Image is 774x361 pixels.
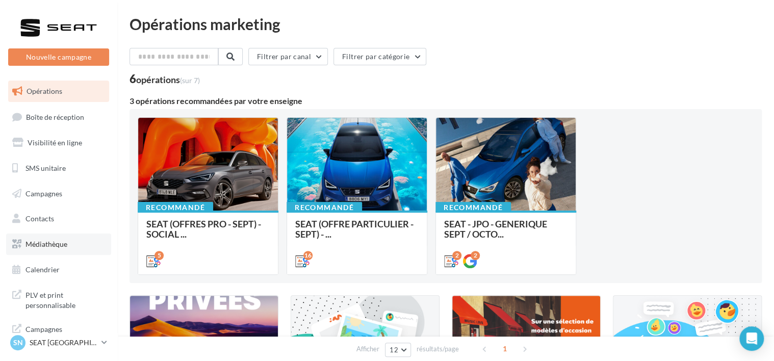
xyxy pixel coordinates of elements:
div: 3 opérations recommandées par votre enseigne [130,97,762,105]
span: 1 [497,341,513,357]
div: 16 [303,251,313,260]
span: (sur 7) [180,76,200,85]
span: PLV et print personnalisable [25,288,105,310]
span: Afficher [356,344,379,354]
button: 12 [385,343,411,357]
div: 2 [471,251,480,260]
span: SEAT - JPO - GENERIQUE SEPT / OCTO... [444,218,547,240]
a: SMS unitaire [6,158,111,179]
span: Contacts [25,214,54,223]
span: Boîte de réception [26,112,84,121]
span: SEAT (OFFRE PARTICULIER - SEPT) - ... [295,218,414,240]
span: SN [13,338,23,348]
span: Calendrier [25,265,60,274]
button: Nouvelle campagne [8,48,109,66]
a: Opérations [6,81,111,102]
button: Filtrer par canal [248,48,328,65]
a: Médiathèque [6,234,111,255]
a: Boîte de réception [6,106,111,128]
div: 2 [452,251,461,260]
a: Contacts [6,208,111,229]
div: Opérations marketing [130,16,762,32]
a: Campagnes [6,183,111,204]
div: Recommandé [138,202,213,213]
div: 5 [154,251,164,260]
a: Calendrier [6,259,111,280]
span: Visibilité en ligne [28,138,82,147]
div: 6 [130,73,200,85]
span: Médiathèque [25,240,67,248]
a: Visibilité en ligne [6,132,111,153]
button: Filtrer par catégorie [333,48,426,65]
span: Campagnes [25,189,62,197]
a: SN SEAT [GEOGRAPHIC_DATA] [8,333,109,352]
a: PLV et print personnalisable [6,284,111,314]
div: opérations [136,75,200,84]
span: SMS unitaire [25,164,66,172]
span: SEAT (OFFRES PRO - SEPT) - SOCIAL ... [146,218,261,240]
p: SEAT [GEOGRAPHIC_DATA] [30,338,97,348]
span: résultats/page [417,344,459,354]
div: Recommandé [287,202,362,213]
span: Campagnes DataOnDemand [25,322,105,344]
div: Recommandé [435,202,511,213]
a: Campagnes DataOnDemand [6,318,111,348]
span: Opérations [27,87,62,95]
div: Open Intercom Messenger [739,326,764,351]
span: 12 [390,346,398,354]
